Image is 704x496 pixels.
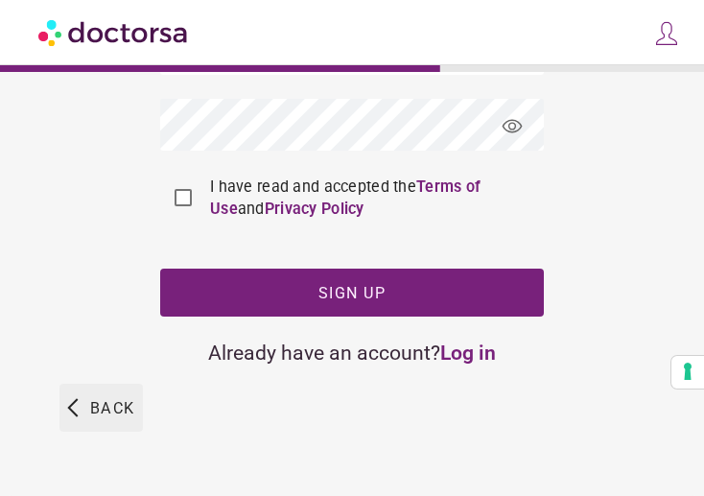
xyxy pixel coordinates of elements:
img: icons8-customer-100.png [653,20,680,47]
button: Your consent preferences for tracking technologies [671,356,704,389]
button: arrow_back_ios Back [59,384,143,432]
img: Doctorsa.com [38,11,190,54]
a: Privacy Policy [265,200,364,218]
button: Sign up [160,269,544,317]
span: visibility [486,101,538,153]
span: Back [90,399,135,417]
a: Log in [440,341,496,365]
label: I have read and accepted the and [206,176,544,220]
div: Already have an account? [160,341,544,365]
span: Sign up [318,284,386,302]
